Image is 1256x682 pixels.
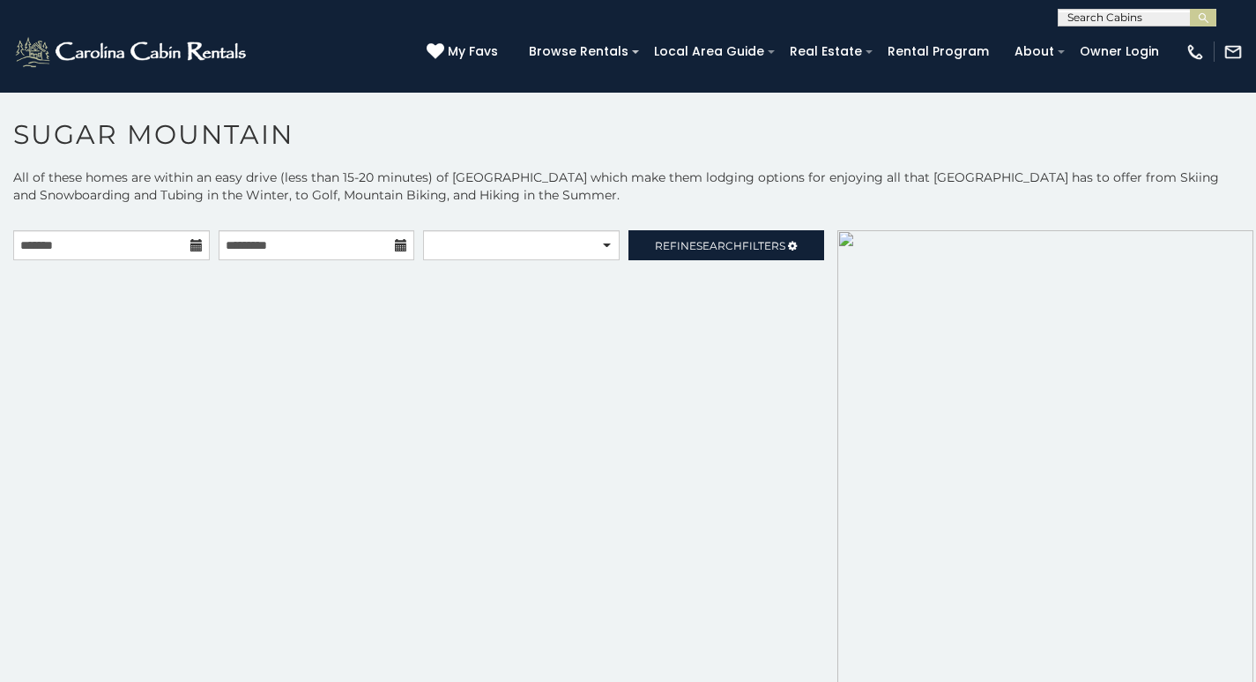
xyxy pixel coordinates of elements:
a: Owner Login [1071,38,1168,65]
img: White-1-2.png [13,34,251,70]
img: phone-regular-white.png [1185,42,1205,62]
a: Browse Rentals [520,38,637,65]
img: mail-regular-white.png [1223,42,1243,62]
a: My Favs [427,42,502,62]
a: Local Area Guide [645,38,773,65]
a: Rental Program [879,38,998,65]
a: RefineSearchFilters [628,230,825,260]
span: Refine Filters [655,239,785,252]
a: About [1006,38,1063,65]
span: Search [696,239,742,252]
a: Real Estate [781,38,871,65]
span: My Favs [448,42,498,61]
